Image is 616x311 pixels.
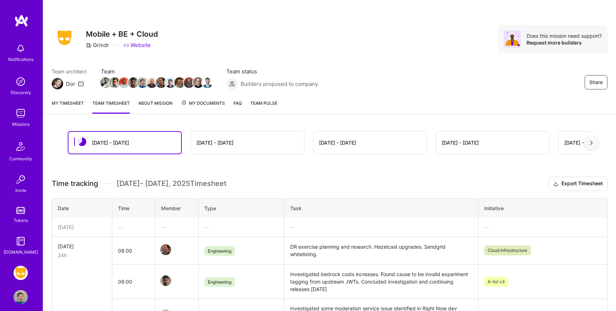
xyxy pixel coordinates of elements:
[58,252,106,259] div: 24h
[156,77,166,88] img: Team Member Avatar
[184,77,194,88] img: Team Member Avatar
[112,237,155,265] td: 08:00
[196,139,233,146] div: [DATE] - [DATE]
[193,77,204,88] img: Team Member Avatar
[198,198,284,218] th: Type
[128,77,139,88] img: Team Member Avatar
[112,265,155,299] td: 08:00
[16,207,25,214] img: tokens
[92,99,130,114] a: Team timesheet
[527,32,602,39] div: Does this mission need support?
[8,56,34,63] div: Notifications
[14,266,28,280] img: Grindr: Mobile + BE + Cloud
[284,198,478,218] th: Task
[181,99,225,114] a: My Documents
[233,99,242,114] a: FAQ
[284,265,478,299] td: Investigated bedrock costs increases. Found cause to be invalid experiment tagging from upstream ...
[101,68,212,75] span: Team
[226,68,318,75] span: Team status
[504,31,521,48] img: Avatar
[553,180,559,188] i: icon Download
[181,99,225,107] span: My Documents
[194,77,203,89] a: Team Member Avatar
[161,223,192,231] div: —
[202,77,213,88] img: Team Member Avatar
[478,198,607,218] th: Initiative
[226,78,238,89] img: Builders proposed to company
[484,223,601,231] div: —
[12,120,30,128] div: Missions
[117,179,226,188] span: [DATE] - [DATE] , 2025 Timesheet
[204,223,279,231] div: —
[250,100,277,106] span: Team Pulse
[101,77,110,89] a: Team Member Avatar
[204,277,235,287] span: Engineering
[204,246,235,256] span: Engineering
[14,41,28,56] img: bell
[92,139,129,146] div: [DATE] - [DATE]
[52,28,77,47] img: Company Logo
[119,77,129,89] a: Team Member Avatar
[527,39,602,46] div: Request more builders
[14,74,28,89] img: discovery
[250,99,277,114] a: Team Pulse
[590,140,593,145] img: right
[484,277,508,287] span: A-list v3
[160,244,171,255] img: Team Member Avatar
[112,198,155,218] th: Time
[14,234,28,248] img: guide book
[161,244,170,256] a: Team Member Avatar
[78,138,86,146] img: status icon
[147,77,157,88] img: Team Member Avatar
[86,42,92,48] i: icon CompanyGray
[110,77,119,89] a: Team Member Avatar
[52,179,98,188] span: Time tracking
[203,77,212,89] a: Team Member Avatar
[585,75,607,89] button: Share
[123,41,151,49] a: Website
[147,77,156,89] a: Team Member Avatar
[290,223,472,231] div: —
[86,30,158,38] h3: Mobile + BE + Cloud
[564,139,601,146] div: [DATE] - [DATE]
[138,99,173,114] a: About Mission
[58,223,106,231] div: [DATE]
[175,77,184,89] a: Team Member Avatar
[11,89,31,96] div: Discovery
[118,223,149,231] div: —
[548,177,607,191] button: Export Timesheet
[12,290,30,304] a: User Avatar
[589,79,603,86] span: Share
[52,198,112,218] th: Date
[58,243,106,250] div: [DATE]
[160,275,171,286] img: Team Member Avatar
[174,77,185,88] img: Team Member Avatar
[184,77,194,89] a: Team Member Avatar
[78,81,84,87] i: icon Mail
[129,77,138,89] a: Team Member Avatar
[165,77,176,88] img: Team Member Avatar
[66,80,75,88] div: Dor
[14,290,28,304] img: User Avatar
[52,78,63,89] img: Team Architect
[14,106,28,120] img: teamwork
[12,138,29,155] img: Community
[137,77,148,88] img: Team Member Avatar
[156,77,166,89] a: Team Member Avatar
[14,172,28,187] img: Invite
[119,77,129,88] img: Team Member Avatar
[241,80,318,88] span: Builders proposed to company
[4,248,38,256] div: [DOMAIN_NAME]
[14,14,29,27] img: logo
[109,77,120,88] img: Team Member Avatar
[138,77,147,89] a: Team Member Avatar
[12,266,30,280] a: Grindr: Mobile + BE + Cloud
[9,155,32,162] div: Community
[284,237,478,265] td: DR exercise planning and research. Hazelcast upgrades. Sendgrid whitelisting.
[52,99,84,114] a: My timesheet
[86,41,109,49] div: Grindr
[161,275,170,287] a: Team Member Avatar
[484,245,531,255] span: Cloud Infrastructure
[442,139,479,146] div: [DATE] - [DATE]
[14,217,28,224] div: Tokens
